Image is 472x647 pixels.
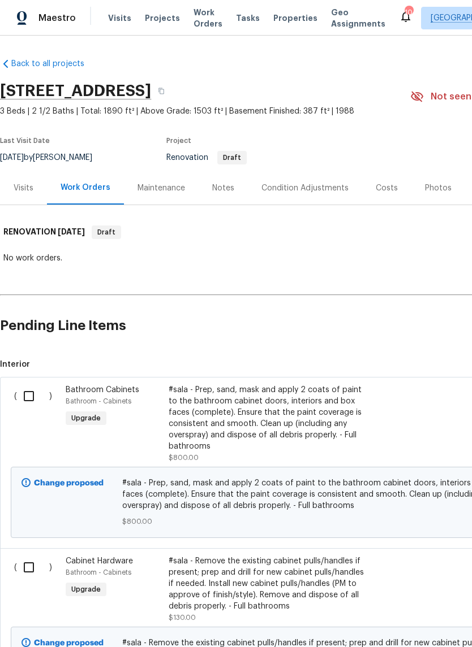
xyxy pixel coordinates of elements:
span: Visits [108,12,131,24]
span: [DATE] [58,228,85,236]
span: Properties [273,12,317,24]
span: Projects [145,12,180,24]
div: Visits [14,183,33,194]
div: Condition Adjustments [261,183,349,194]
span: Cabinet Hardware [66,557,133,565]
b: Change proposed [34,639,104,647]
span: Draft [93,227,120,238]
span: Work Orders [194,7,222,29]
span: Upgrade [67,412,105,424]
span: Maestro [38,12,76,24]
span: $800.00 [169,454,199,461]
span: Bathroom - Cabinets [66,398,131,405]
span: Upgrade [67,584,105,595]
div: Maintenance [138,183,185,194]
b: Change proposed [34,479,104,487]
span: Project [166,137,191,144]
h6: RENOVATION [3,225,85,239]
div: #sala - Prep, sand, mask and apply 2 coats of paint to the bathroom cabinet doors, interiors and ... [169,384,368,452]
span: Geo Assignments [331,7,385,29]
div: Notes [212,183,234,194]
div: ( ) [11,552,62,627]
div: #sala - Remove the existing cabinet pulls/handles if present; prep and drill for new cabinet pull... [169,555,368,612]
span: Bathroom Cabinets [66,386,139,394]
span: Bathroom - Cabinets [66,569,131,576]
span: Tasks [236,14,260,22]
span: Renovation [166,154,247,162]
span: $130.00 [169,614,196,621]
span: Draft [218,154,246,161]
div: Costs [376,183,398,194]
div: ( ) [11,381,62,467]
button: Copy Address [151,81,171,101]
div: Photos [425,183,452,194]
div: Work Orders [61,182,110,193]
